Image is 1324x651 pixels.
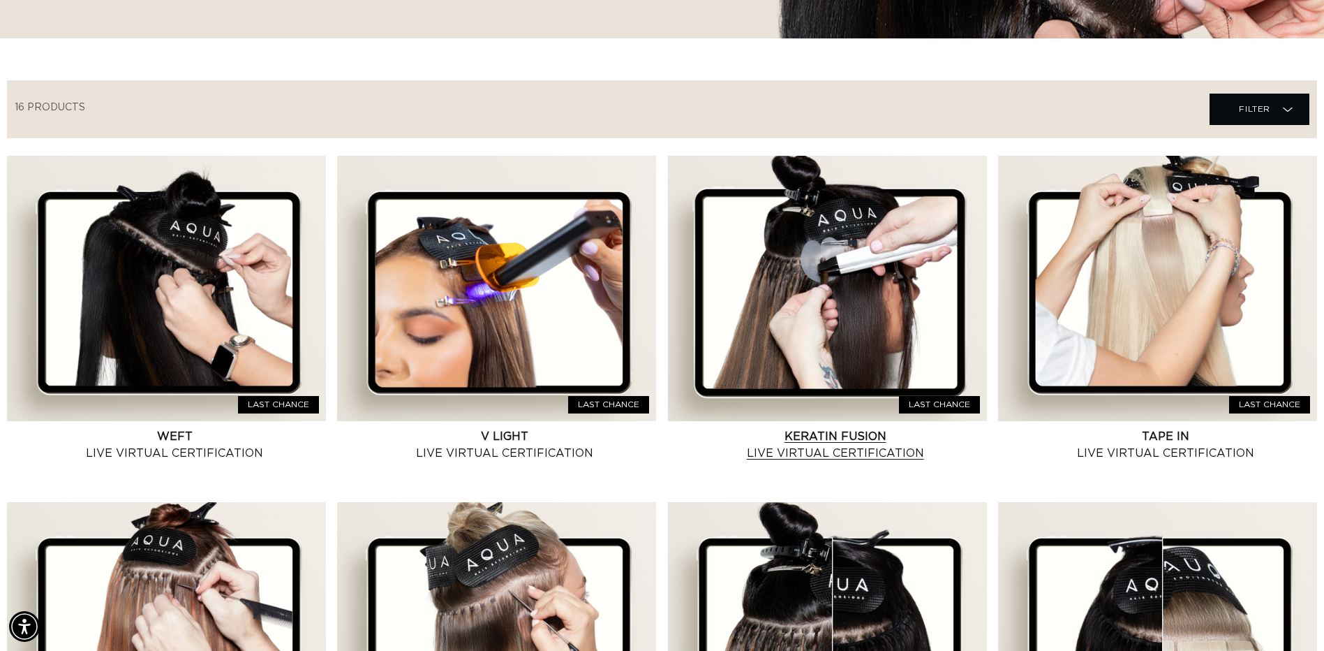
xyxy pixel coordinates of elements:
span: Filter [1239,96,1270,122]
div: Accessibility Menu [9,611,40,642]
a: Tape In Live Virtual Certification [1014,428,1317,462]
a: Weft Live Virtual Certification [23,428,326,462]
span: 16 products [15,103,85,112]
a: V Light Live Virtual Certification [353,428,656,462]
summary: Filter [1210,94,1309,125]
a: Keratin Fusion Live Virtual Certification [684,428,987,462]
iframe: Chat Widget [1254,584,1324,651]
